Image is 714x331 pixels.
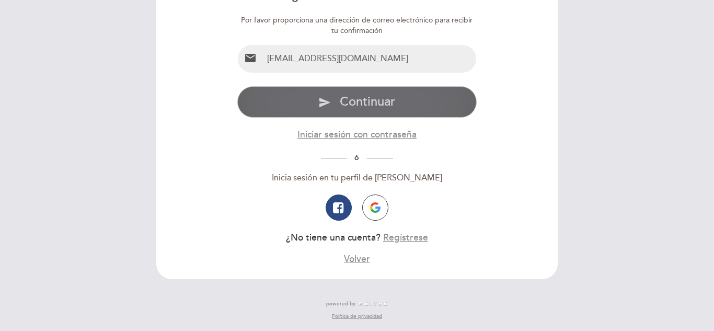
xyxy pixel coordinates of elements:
[358,301,388,306] img: MEITRE
[344,253,370,266] button: Volver
[286,232,381,243] span: ¿No tiene una cuenta?
[237,15,477,36] div: Por favor proporciona una dirección de correo electrónico para recibir tu confirmación
[340,94,395,109] span: Continuar
[318,96,331,109] i: send
[326,300,355,307] span: powered by
[263,45,477,73] input: Email
[297,128,417,141] button: Iniciar sesión con contraseña
[370,202,381,213] img: icon-google.png
[347,153,367,162] span: ó
[237,172,477,184] div: Inicia sesión en tu perfil de [PERSON_NAME]
[326,300,388,307] a: powered by
[237,86,477,118] button: send Continuar
[332,313,382,320] a: Política de privacidad
[244,52,257,64] i: email
[383,231,428,244] button: Regístrese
